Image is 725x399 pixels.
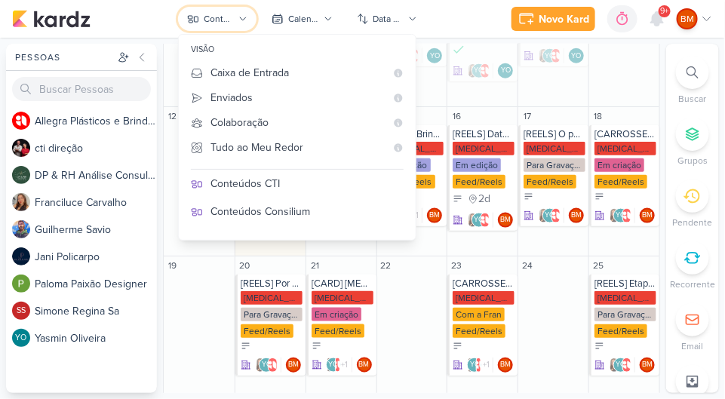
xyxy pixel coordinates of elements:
div: 24 [520,258,535,273]
div: Yasmin Oliveira [542,208,558,223]
div: Y a s m i n O l i v e i r a [35,330,157,346]
p: BM [288,361,299,369]
div: Responsável: Beth Monteiro [427,208,442,223]
div: Enviados [210,90,386,106]
div: S i m o n e R e g i n a S a [35,303,157,319]
p: YO [430,53,440,60]
div: Para Gravação [594,308,656,321]
div: Yasmin Oliveira [326,358,341,373]
div: Colaboradores: Franciluce Carvalho, Yasmin Oliveira, Allegra Plásticos e Brindes Personalizados, ... [327,358,352,373]
img: Paloma Paixão Designer [12,275,30,293]
div: Yasmin Oliveira [613,358,628,373]
img: Franciluce Carvalho [610,358,619,373]
p: BM [680,12,694,26]
div: Feed/Reels [594,175,647,189]
div: A Fazer [453,194,463,204]
p: YO [328,361,338,369]
div: Finalizado [453,42,465,57]
p: YO [501,67,511,75]
div: 21 [308,258,323,273]
p: BM [429,212,440,219]
div: Yasmin Oliveira [498,63,513,78]
div: [REELS] Datas especiais para empresas: brindes que fortalecem a marca. [453,128,515,140]
p: BM [642,212,653,219]
div: A Fazer [312,341,322,351]
img: cti direção [12,139,30,157]
p: BM [642,361,653,369]
div: c t i d i r e ç ã o [35,140,157,156]
div: Colaboradores: Franciluce Carvalho, Yasmin Oliveira, Allegra Plásticos e Brindes Personalizados [539,48,564,63]
p: YO [16,334,27,342]
img: Allegra Plásticos e Brindes Personalizados [476,358,481,373]
div: P a l o m a P a i x ã o D e s i g n e r [35,276,157,292]
img: Allegra Plásticos e Brindes Personalizados [622,358,631,373]
div: Em criação [594,158,644,172]
button: Novo Kard [511,7,595,31]
button: Caixa de Entrada [179,60,416,85]
p: YO [262,361,272,369]
p: YO [572,53,582,60]
div: Conteúdos Secpoint [210,232,404,247]
div: Colaboradores: Franciluce Carvalho, Yasmin Oliveira, Allegra Plásticos e Brindes Personalizados [610,208,635,223]
div: Beth Monteiro [640,358,655,373]
p: Buscar [679,92,707,106]
div: Feed/Reels [312,324,364,338]
div: Yasmin Oliveira [472,63,487,78]
div: Para Gravação [241,308,303,321]
div: 18 [591,109,606,124]
div: Caixa de Entrada [210,65,386,81]
li: Ctrl + F [666,56,719,106]
div: 12 [165,109,180,124]
div: Beth Monteiro [640,208,655,223]
div: [MEDICAL_DATA] Plasticos PJ [453,142,515,155]
p: Recorrente [670,278,715,291]
div: Responsável: Beth Monteiro [286,358,301,373]
p: BM [359,361,370,369]
div: Feed/Reels [453,324,505,338]
div: Beth Monteiro [569,208,584,223]
div: [MEDICAL_DATA] Plasticos PJ [453,291,515,305]
div: 16 [449,109,464,124]
div: Colaboradores: Franciluce Carvalho, Yasmin Oliveira, Allegra Plásticos e Brindes Personalizados, ... [468,358,493,373]
span: 2d [478,194,490,204]
p: Pendente [673,216,713,229]
div: Responsável: Yasmin Oliveira [498,63,513,78]
div: Colaboradores: Franciluce Carvalho, Yasmin Oliveira, Allegra Plásticos e Brindes Personalizados [610,358,635,373]
div: 19 [165,258,180,273]
img: Allegra Plásticos e Brindes Personalizados [12,112,30,130]
div: [REELS] Por que investir em brindes corporativos personalizados? [241,278,303,290]
div: Simone Regina Sa [12,302,30,320]
button: Conteúdos Secpoint [179,226,416,253]
div: Colaboradores: Franciluce Carvalho, Yasmin Oliveira, Allegra Plásticos e Brindes Personalizados [539,208,564,223]
div: A Fazer [524,192,534,202]
div: [CARROSSEL] O que sua empresa ganha com brindes Allegra? [453,278,515,290]
p: YO [616,361,625,369]
div: A l l e g r a P l á s t i c o s e B r i n d e s P e r s o n a l i z a d o s [35,113,157,129]
div: Beth Monteiro [677,8,698,29]
div: [MEDICAL_DATA] Plasticos PJ [312,291,373,305]
div: G u i l h e r m e S a v i o [35,222,157,238]
div: Yasmin Oliveira [467,358,482,373]
input: Buscar Pessoas [12,77,151,101]
div: Beth Monteiro [357,358,372,373]
div: A Fazer [594,341,605,351]
div: A Fazer [241,341,251,351]
p: BM [571,212,582,219]
img: Franciluce Carvalho [539,48,548,63]
div: Yasmin Oliveira [12,329,30,347]
div: Colaboradores: Franciluce Carvalho, Yasmin Oliveira, Allegra Plásticos e Brindes Personalizados [256,358,281,373]
div: A Fazer [453,341,463,351]
img: Jani Policarpo [12,247,30,265]
p: SS [17,307,26,315]
div: Com a Fran [453,308,505,321]
div: Yasmin Oliveira [427,48,442,63]
div: [REELS] O poder da personalização: logo que transforma produtos em experiências. [524,128,585,140]
div: Responsável: Beth Monteiro [640,358,655,373]
div: Responsável: Beth Monteiro [357,358,372,373]
div: Feed/Reels [241,324,293,338]
div: Beth Monteiro [286,358,301,373]
img: Allegra Plásticos e Brindes Personalizados [481,213,490,228]
div: 22 [379,258,394,273]
div: Yasmin Oliveira [472,213,487,228]
div: Novo Kard [539,11,589,27]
